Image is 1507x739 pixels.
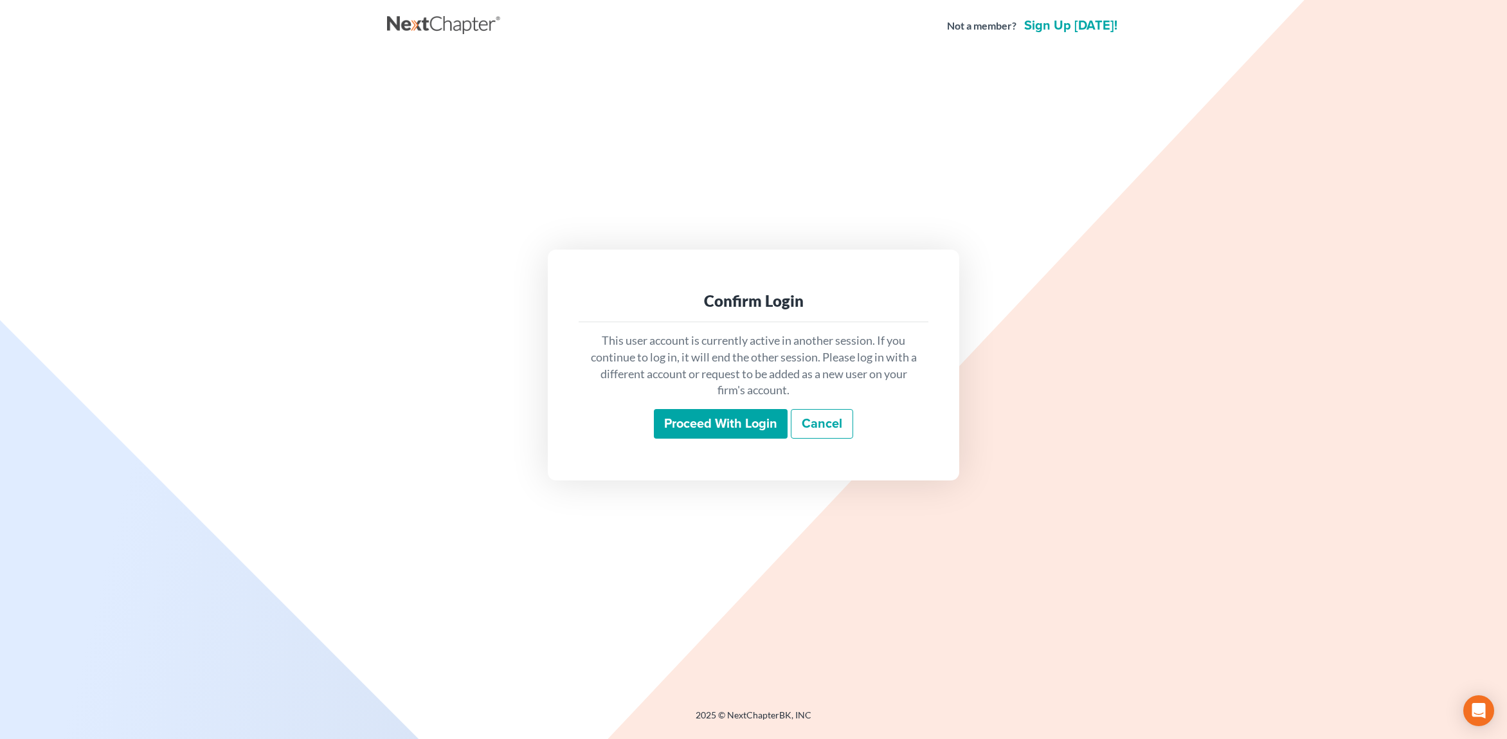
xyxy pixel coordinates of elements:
[387,709,1120,732] div: 2025 © NextChapterBK, INC
[654,409,788,439] input: Proceed with login
[947,19,1016,33] strong: Not a member?
[589,333,918,399] p: This user account is currently active in another session. If you continue to log in, it will end ...
[1022,19,1120,32] a: Sign up [DATE]!
[1463,695,1494,726] div: Open Intercom Messenger
[589,291,918,311] div: Confirm Login
[791,409,853,439] a: Cancel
